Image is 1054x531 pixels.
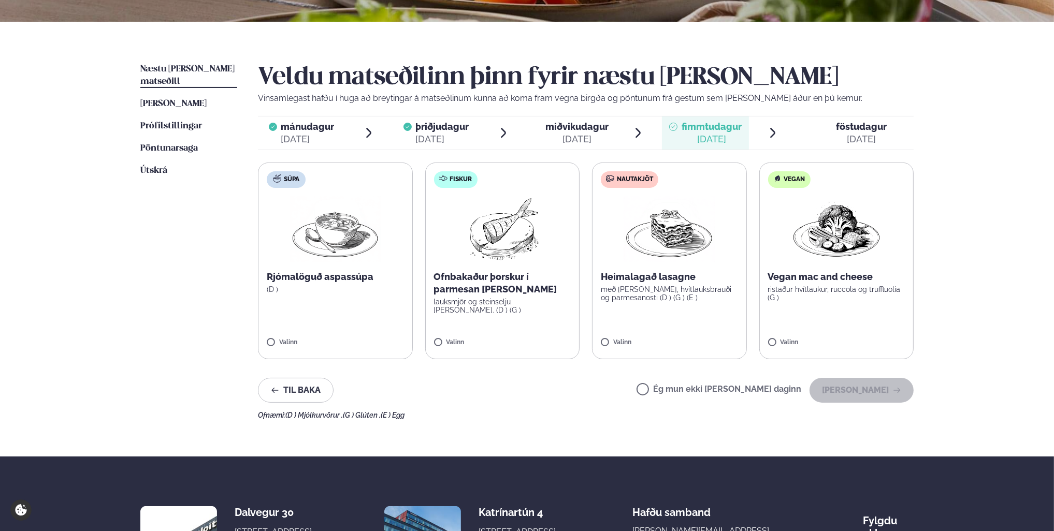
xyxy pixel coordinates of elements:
[682,121,742,132] span: fimmtudagur
[836,121,887,132] span: föstudagur
[235,506,317,519] div: Dalvegur 30
[381,411,405,419] span: (E ) Egg
[285,411,343,419] span: (D ) Mjólkurvörur ,
[267,271,404,283] p: Rjómalöguð aspassúpa
[281,121,335,132] span: mánudagur
[682,133,742,145] div: [DATE]
[434,298,571,314] p: lauksmjör og steinselju [PERSON_NAME]. (D ) (G )
[258,92,914,105] p: Vinsamlegast hafðu í huga að breytingar á matseðlinum kunna að koma fram vegna birgða og pöntunum...
[601,271,738,283] p: Heimalagað lasagne
[624,196,715,262] img: Lasagna.png
[768,285,905,302] p: ristaður hvítlaukur, ruccola og truffluolía (G )
[416,121,469,132] span: þriðjudagur
[439,174,447,183] img: fish.svg
[140,63,237,88] a: Næstu [PERSON_NAME] matseðill
[281,133,335,145] div: [DATE]
[273,174,281,183] img: soup.svg
[258,63,914,92] h2: Veldu matseðilinn þinn fyrir næstu [PERSON_NAME]
[601,285,738,302] p: með [PERSON_NAME], hvítlauksbrauði og parmesanosti (D ) (G ) (E )
[10,499,32,521] a: Cookie settings
[284,175,299,184] span: Súpa
[258,378,334,403] button: Til baka
[416,133,469,145] div: [DATE]
[545,133,609,145] div: [DATE]
[545,121,609,132] span: miðvikudagur
[434,271,571,296] p: Ofnbakaður þorskur í parmesan [PERSON_NAME]
[140,144,198,153] span: Pöntunarsaga
[140,166,167,175] span: Útskrá
[773,174,782,183] img: Vegan.svg
[140,122,202,130] span: Prófílstillingar
[450,175,472,184] span: Fiskur
[456,196,548,262] img: Fish.png
[140,120,202,132] a: Prófílstillingar
[606,174,614,183] img: beef.svg
[290,196,381,262] img: Soup.png
[140,65,235,86] span: Næstu [PERSON_NAME] matseðill
[140,98,207,110] a: [PERSON_NAME]
[258,411,914,419] div: Ofnæmi:
[140,165,167,177] a: Útskrá
[617,175,653,184] span: Nautakjöt
[140,142,198,155] a: Pöntunarsaga
[810,378,914,403] button: [PERSON_NAME]
[836,133,887,145] div: [DATE]
[479,506,561,519] div: Katrínartún 4
[768,271,905,283] p: Vegan mac and cheese
[343,411,381,419] span: (G ) Glúten ,
[784,175,805,184] span: Vegan
[267,285,404,293] p: (D )
[791,196,882,262] img: Vegan.png
[632,498,711,519] span: Hafðu samband
[140,99,207,108] span: [PERSON_NAME]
